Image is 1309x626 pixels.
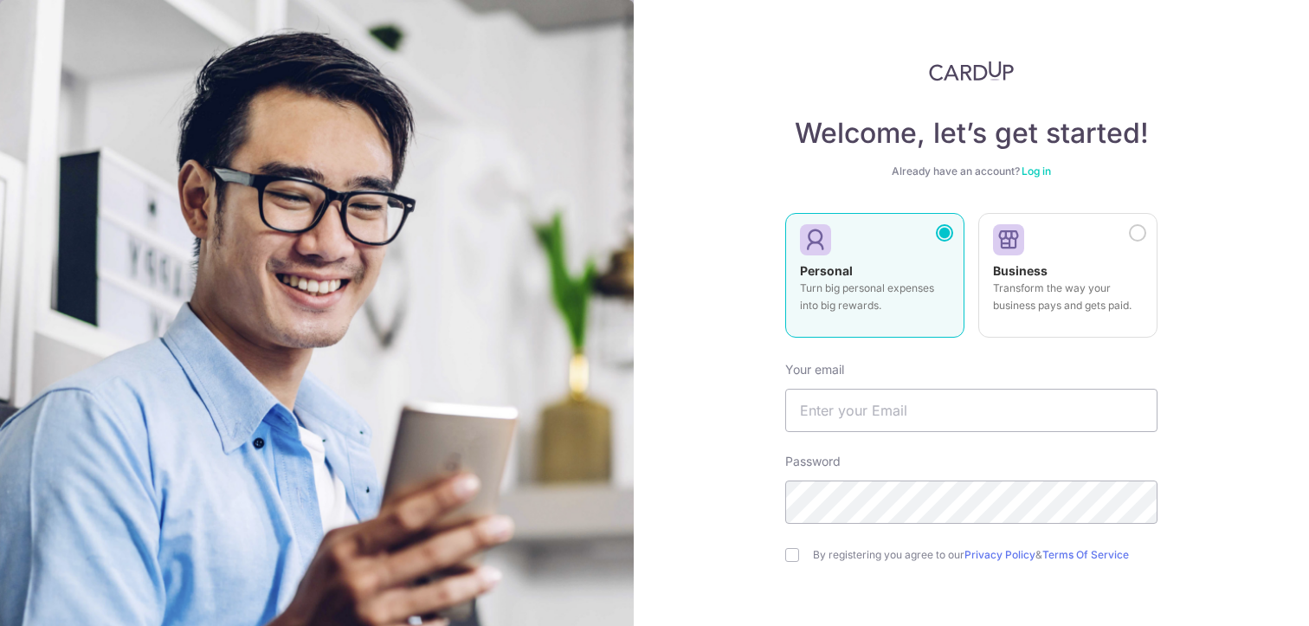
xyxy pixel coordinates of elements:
h4: Welcome, let’s get started! [785,116,1157,151]
div: Already have an account? [785,165,1157,178]
p: Transform the way your business pays and gets paid. [993,280,1143,314]
label: Password [785,453,841,470]
label: Your email [785,361,844,378]
a: Business Transform the way your business pays and gets paid. [978,213,1157,348]
a: Log in [1022,165,1051,177]
img: CardUp Logo [929,61,1014,81]
strong: Business [993,263,1048,278]
strong: Personal [800,263,853,278]
a: Terms Of Service [1042,548,1129,561]
a: Privacy Policy [964,548,1035,561]
label: By registering you agree to our & [813,548,1157,562]
input: Enter your Email [785,389,1157,432]
a: Personal Turn big personal expenses into big rewards. [785,213,964,348]
p: Turn big personal expenses into big rewards. [800,280,950,314]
